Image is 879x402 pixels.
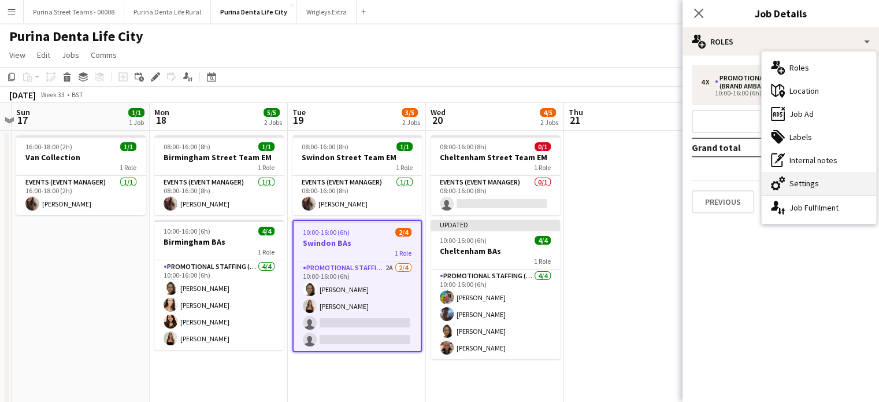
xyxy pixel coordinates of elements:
[5,47,30,62] a: View
[402,118,420,127] div: 2 Jobs
[153,113,169,127] span: 18
[440,236,487,245] span: 10:00-16:00 (6h)
[762,196,876,219] div: Job Fulfilment
[264,118,282,127] div: 2 Jobs
[38,90,67,99] span: Week 33
[440,142,487,151] span: 08:00-16:00 (8h)
[154,220,284,350] app-job-card: 10:00-16:00 (6h)4/4Birmingham BAs1 RolePromotional Staffing (Brand Ambassadors)4/410:00-16:00 (6h...
[294,238,421,248] h3: Swindon BAs
[692,110,870,133] button: Add role
[762,102,876,126] div: Job Ad
[32,47,55,62] a: Edit
[16,135,146,215] app-job-card: 16:00-18:00 (2h)1/1Van Collection1 RoleEvents (Event Manager)1/116:00-18:00 (2h)[PERSON_NAME]
[715,74,825,90] div: Promotional Staffing (Brand Ambassadors)
[24,1,124,23] button: Purina Street Teams - 00008
[264,108,280,117] span: 5/5
[86,47,121,62] a: Comms
[120,163,136,172] span: 1 Role
[25,142,72,151] span: 16:00-18:00 (2h)
[258,163,275,172] span: 1 Role
[569,107,583,117] span: Thu
[211,1,297,23] button: Purina Denta Life City
[291,113,306,127] span: 19
[120,142,136,151] span: 1/1
[9,28,143,45] h1: Purina Denta Life City
[154,107,169,117] span: Mon
[396,163,413,172] span: 1 Role
[431,107,446,117] span: Wed
[683,28,879,56] div: Roles
[258,142,275,151] span: 1/1
[534,257,551,265] span: 1 Role
[154,135,284,215] app-job-card: 08:00-16:00 (8h)1/1Birmingham Street Team EM1 RoleEvents (Event Manager)1/108:00-16:00 (8h)[PERSO...
[154,260,284,350] app-card-role: Promotional Staffing (Brand Ambassadors)4/410:00-16:00 (6h)[PERSON_NAME][PERSON_NAME][PERSON_NAME...
[540,108,556,117] span: 4/5
[535,142,551,151] span: 0/1
[292,220,422,352] app-job-card: 10:00-16:00 (6h)2/4Swindon BAs1 RolePromotional Staffing (Brand Ambassadors)2A2/410:00-16:00 (6h)...
[395,228,411,237] span: 2/4
[154,152,284,163] h3: Birmingham Street Team EM
[292,176,422,215] app-card-role: Events (Event Manager)1/108:00-16:00 (8h)[PERSON_NAME]
[164,227,210,235] span: 10:00-16:00 (6h)
[124,1,211,23] button: Purina Denta Life Rural
[14,113,30,127] span: 17
[164,142,210,151] span: 08:00-16:00 (8h)
[683,6,879,21] h3: Job Details
[91,50,117,60] span: Comms
[429,113,446,127] span: 20
[762,149,876,172] div: Internal notes
[9,89,36,101] div: [DATE]
[292,135,422,215] app-job-card: 08:00-16:00 (8h)1/1Swindon Street Team EM1 RoleEvents (Event Manager)1/108:00-16:00 (8h)[PERSON_N...
[297,1,357,23] button: Wrigleys Extra
[540,118,558,127] div: 2 Jobs
[692,190,754,213] button: Previous
[303,228,350,237] span: 10:00-16:00 (6h)
[72,90,83,99] div: BST
[154,176,284,215] app-card-role: Events (Event Manager)1/108:00-16:00 (8h)[PERSON_NAME]
[431,270,560,359] app-card-role: Promotional Staffing (Brand Ambassadors)4/410:00-16:00 (6h)[PERSON_NAME][PERSON_NAME][PERSON_NAME...
[395,249,411,257] span: 1 Role
[762,172,876,195] div: Settings
[292,152,422,163] h3: Swindon Street Team EM
[128,108,144,117] span: 1/1
[57,47,84,62] a: Jobs
[16,107,30,117] span: Sun
[762,56,876,79] div: Roles
[62,50,79,60] span: Jobs
[402,108,418,117] span: 3/5
[396,142,413,151] span: 1/1
[762,79,876,102] div: Location
[294,261,421,351] app-card-role: Promotional Staffing (Brand Ambassadors)2A2/410:00-16:00 (6h)[PERSON_NAME][PERSON_NAME]
[534,163,551,172] span: 1 Role
[762,126,876,149] div: Labels
[535,236,551,245] span: 4/4
[258,248,275,256] span: 1 Role
[154,237,284,247] h3: Birmingham BAs
[258,227,275,235] span: 4/4
[16,176,146,215] app-card-role: Events (Event Manager)1/116:00-18:00 (2h)[PERSON_NAME]
[16,152,146,163] h3: Van Collection
[431,176,560,215] app-card-role: Events (Event Manager)0/108:00-16:00 (8h)
[431,152,560,163] h3: Cheltenham Street Team EM
[9,50,25,60] span: View
[692,138,801,157] td: Grand total
[431,135,560,215] app-job-card: 08:00-16:00 (8h)0/1Cheltenham Street Team EM1 RoleEvents (Event Manager)0/108:00-16:00 (8h)
[701,90,848,96] div: 10:00-16:00 (6h)
[431,220,560,229] div: Updated
[431,246,560,256] h3: Cheltenham BAs
[129,118,144,127] div: 1 Job
[37,50,50,60] span: Edit
[701,78,715,86] div: 4 x
[292,107,306,117] span: Tue
[567,113,583,127] span: 21
[431,220,560,359] app-job-card: Updated10:00-16:00 (6h)4/4Cheltenham BAs1 RolePromotional Staffing (Brand Ambassadors)4/410:00-16...
[302,142,348,151] span: 08:00-16:00 (8h)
